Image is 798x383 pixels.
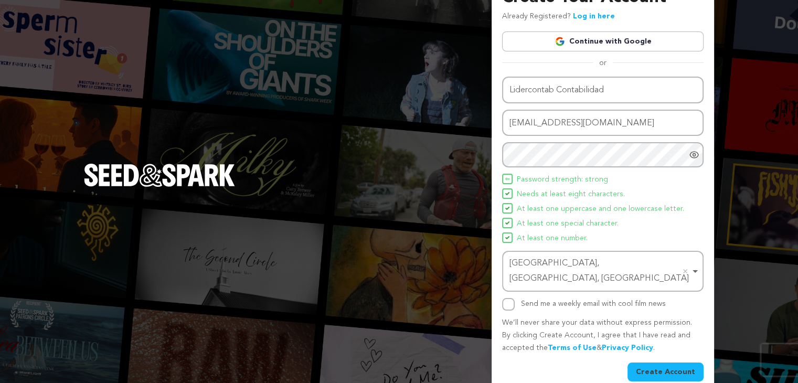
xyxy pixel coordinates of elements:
a: Seed&Spark Homepage [84,164,235,208]
img: Seed&Spark Icon [505,236,509,240]
img: Seed&Spark Icon [505,206,509,210]
img: Seed&Spark Icon [505,177,509,181]
button: Create Account [627,363,704,381]
img: Seed&Spark Icon [505,191,509,196]
span: At least one uppercase and one lowercase letter. [517,203,684,216]
input: Name [502,77,704,103]
img: Seed&Spark Icon [505,221,509,225]
span: At least one special character. [517,218,619,230]
a: Terms of Use [548,344,597,352]
label: Send me a weekly email with cool film news [521,300,666,307]
a: Log in here [573,13,615,20]
a: Show password as plain text. Warning: this will display your password on the screen. [689,150,699,160]
span: At least one number. [517,232,588,245]
a: Privacy Policy [602,344,653,352]
button: Remove item: 'ChIJlzZmxjhoFIgRvUVtEEoeka4' [680,266,690,276]
p: We’ll never share your data without express permission. By clicking Create Account, I agree that ... [502,317,704,354]
div: [GEOGRAPHIC_DATA], [GEOGRAPHIC_DATA], [GEOGRAPHIC_DATA] [509,256,690,286]
span: or [593,58,613,68]
span: Needs at least eight characters. [517,188,625,201]
img: Seed&Spark Logo [84,164,235,187]
span: Password strength: strong [517,174,608,186]
p: Already Registered? [502,10,615,23]
input: Email address [502,110,704,136]
img: Google logo [555,36,565,47]
a: Continue with Google [502,31,704,51]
